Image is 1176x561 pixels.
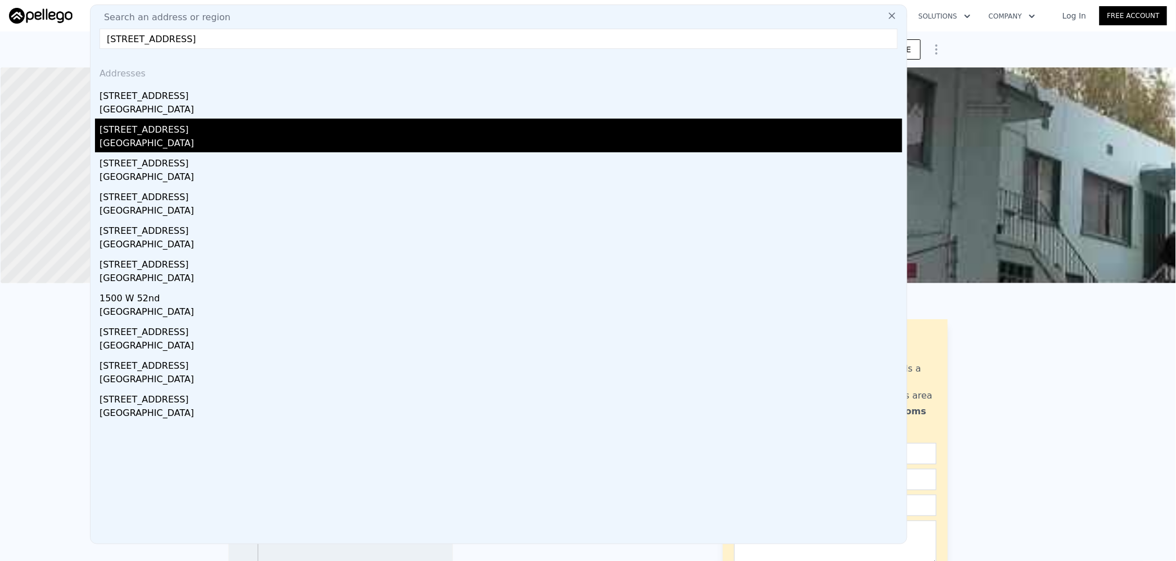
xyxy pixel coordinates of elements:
div: [GEOGRAPHIC_DATA] [99,406,902,422]
div: [STREET_ADDRESS] [99,388,902,406]
button: Show Options [925,38,948,61]
a: Log In [1049,10,1100,21]
div: [GEOGRAPHIC_DATA] [99,305,902,321]
button: Company [980,6,1044,26]
div: [STREET_ADDRESS] [99,152,902,170]
input: Enter an address, city, region, neighborhood or zip code [99,29,898,49]
div: [GEOGRAPHIC_DATA] [99,170,902,186]
div: [STREET_ADDRESS] [99,321,902,339]
button: Solutions [910,6,980,26]
div: [GEOGRAPHIC_DATA] [99,204,902,220]
a: Free Account [1100,6,1167,25]
div: [STREET_ADDRESS] [99,254,902,272]
div: [GEOGRAPHIC_DATA] [99,238,902,254]
div: [GEOGRAPHIC_DATA] [99,103,902,119]
div: [GEOGRAPHIC_DATA] [99,137,902,152]
div: 1500 W 52nd [99,287,902,305]
img: Pellego [9,8,73,24]
div: Addresses [95,58,902,85]
div: [STREET_ADDRESS] [99,119,902,137]
div: [GEOGRAPHIC_DATA] [99,272,902,287]
div: [GEOGRAPHIC_DATA] [99,339,902,355]
div: [STREET_ADDRESS] [99,85,902,103]
div: [STREET_ADDRESS] [99,355,902,373]
div: [GEOGRAPHIC_DATA] [99,373,902,388]
div: [STREET_ADDRESS] [99,220,902,238]
div: [STREET_ADDRESS] [99,186,902,204]
span: Search an address or region [95,11,230,24]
